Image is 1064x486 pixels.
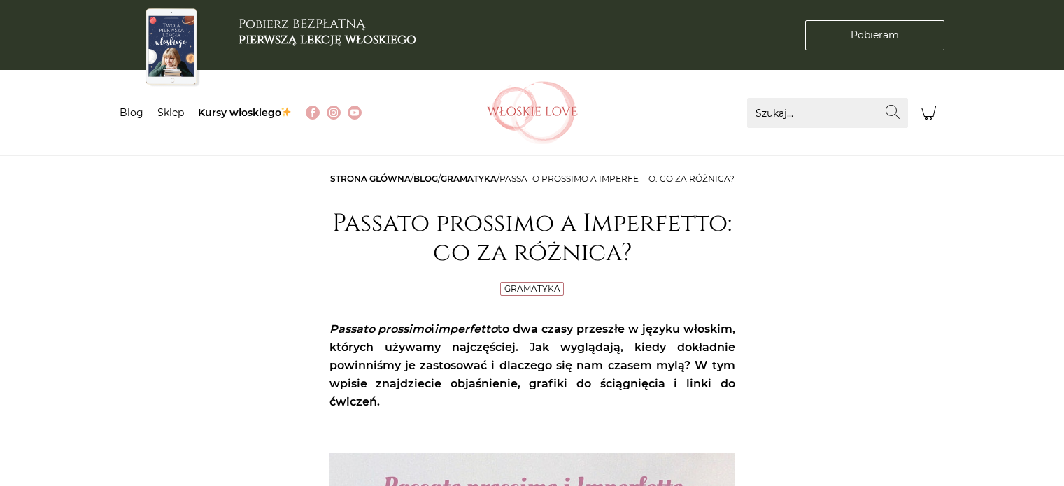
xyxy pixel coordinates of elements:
[413,173,438,184] a: Blog
[747,98,908,128] input: Szukaj...
[120,106,143,119] a: Blog
[239,17,416,47] h3: Pobierz BEZPŁATNĄ
[329,320,735,411] p: i to dwa czasy przeszłe w języku włoskim, których używamy najczęściej. Jak wyglądają, kiedy dokła...
[157,106,184,119] a: Sklep
[330,173,735,184] span: / / /
[198,106,292,119] a: Kursy włoskiego
[434,322,497,336] em: imperfetto
[487,81,578,144] img: Włoskielove
[805,20,944,50] a: Pobieram
[915,98,945,128] button: Koszyk
[329,322,432,336] em: Passato prossimo
[441,173,497,184] a: Gramatyka
[281,107,291,117] img: ✨
[239,31,416,48] b: pierwszą lekcję włoskiego
[504,283,560,294] a: Gramatyka
[851,28,899,43] span: Pobieram
[499,173,735,184] span: Passato prossimo a Imperfetto: co za różnica?
[329,209,735,268] h1: Passato prossimo a Imperfetto: co za różnica?
[330,173,411,184] a: Strona główna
